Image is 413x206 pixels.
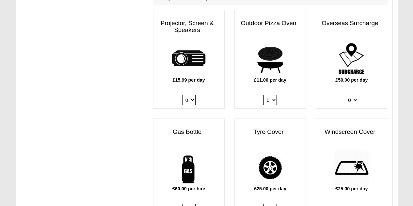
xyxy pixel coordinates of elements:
h3: Gas Bottle [153,125,224,139]
h3: Projector, Screen & Speakers [153,17,224,37]
b: £25.00 per day [254,186,286,191]
b: £50.00 per day [335,77,368,83]
h3: Tyre Cover [235,125,306,139]
b: £60.00 per hire [172,186,205,191]
img: gas-bottle.png [171,150,207,185]
img: surcharge.png [334,41,369,77]
img: tyre.png [252,150,288,185]
img: pizza.png [252,41,288,77]
h3: Outdoor Pizza Oven [235,17,306,30]
h3: Overseas Surcharge [316,17,387,30]
h3: Windscreen Cover [316,125,387,139]
b: £25.00 per day [335,186,368,191]
img: projector.png [171,41,207,77]
b: £11.00 per day [254,77,286,83]
img: windscreen.png [334,150,369,185]
b: £15.99 per day [173,77,205,83]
